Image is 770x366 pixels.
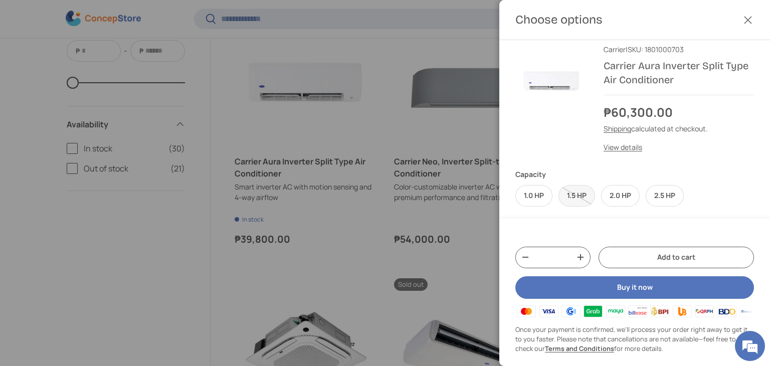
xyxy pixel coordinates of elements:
[58,116,138,217] span: We're online!
[649,304,671,319] img: bpi
[582,304,604,319] img: grabpay
[599,247,754,268] button: Add to cart
[605,304,627,319] img: maya
[671,304,693,319] img: ubp
[604,124,631,133] a: Shipping
[515,12,742,28] h2: Choose options
[537,304,559,319] img: visa
[715,304,737,319] img: bdo
[645,45,684,54] span: 1801000703
[52,56,168,69] div: Chat with us now
[604,45,626,54] a: Carrier
[604,142,642,152] a: View details
[693,304,715,319] img: qrph
[560,304,582,319] img: gcash
[738,304,760,319] img: metrobank
[515,169,546,179] legend: Capacity
[5,253,191,288] textarea: Type your message and hit 'Enter'
[604,104,675,120] strong: ₱60,300.00
[515,44,588,116] img: Carrier Aura Inverter Split Type Air Conditioner
[515,276,754,299] button: Buy it now
[515,325,754,354] p: Once your payment is confirmed, we'll process your order right away to get it to you faster. Plea...
[515,304,537,319] img: master
[604,60,748,86] a: Carrier Aura Inverter Split Type Air Conditioner
[558,185,595,207] label: Sold out
[628,45,643,54] span: SKU:
[545,344,614,353] a: Terms and Conditions
[627,304,649,319] img: billease
[604,123,754,134] div: calculated at checkout.
[164,5,188,29] div: Minimize live chat window
[626,45,684,54] span: |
